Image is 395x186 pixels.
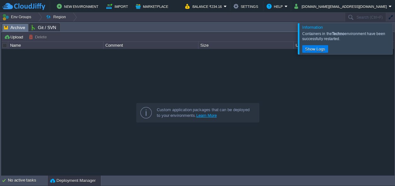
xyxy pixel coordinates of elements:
button: Env Groups [2,13,33,21]
button: Delete [29,34,49,40]
button: Import [106,3,130,10]
div: Custom application packages that can be deployed to your environments. [157,107,254,118]
button: Settings [233,3,260,10]
button: New Environment [57,3,100,10]
div: No active tasks [8,176,47,186]
div: Containers in the environment have been successfully restarted. [302,31,391,41]
button: Help [267,3,285,10]
button: [DOMAIN_NAME][EMAIL_ADDRESS][DOMAIN_NAME] [294,3,389,10]
img: CloudJiffy [2,3,45,10]
span: Git / SVN [32,24,56,31]
button: Marketplace [136,3,170,10]
div: Size [199,42,293,49]
div: Upload Date [294,42,388,49]
div: Comment [104,42,198,49]
a: Learn More [196,113,217,118]
iframe: chat widget [368,161,389,180]
div: Name [9,42,103,49]
button: Region [46,13,68,21]
span: Information [302,25,323,30]
button: Upload [4,34,25,40]
button: Show Logs [303,46,327,52]
button: Deployment Manager [50,177,96,184]
b: Techno [332,32,345,36]
span: Archive [4,24,25,32]
button: Balance ₹234.16 [185,3,224,10]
